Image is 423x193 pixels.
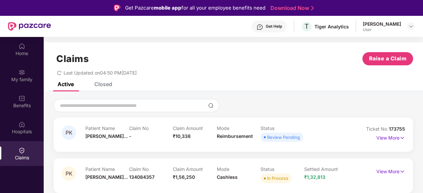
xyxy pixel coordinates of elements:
div: Get Help [266,24,282,29]
span: 134084357 [129,174,155,180]
div: Tiger Analytics [314,23,349,30]
span: ₹1,32,813 [304,174,325,180]
p: View More [376,166,405,175]
span: ₹1,56,250 [173,174,195,180]
div: Get Pazcare for all your employee benefits need [125,4,265,12]
img: svg+xml;base64,PHN2ZyBpZD0iQmVuZWZpdHMiIHhtbG5zPSJodHRwOi8vd3d3LnczLm9yZy8yMDAwL3N2ZyIgd2lkdGg9Ij... [19,95,25,102]
img: svg+xml;base64,PHN2ZyBpZD0iSG9tZSIgeG1sbnM9Imh0dHA6Ly93d3cudzMub3JnLzIwMDAvc3ZnIiB3aWR0aD0iMjAiIG... [19,43,25,49]
img: svg+xml;base64,PHN2ZyBpZD0iSG9zcGl0YWxzIiB4bWxucz0iaHR0cDovL3d3dy53My5vcmcvMjAwMC9zdmciIHdpZHRoPS... [19,121,25,128]
div: Review Pending [267,134,300,141]
p: Status [260,166,304,172]
span: PK [66,130,72,136]
a: Download Now [270,5,312,12]
p: Status [260,125,304,131]
p: Claim Amount [173,166,216,172]
p: Claim No [129,125,173,131]
span: Raise a Claim [369,54,407,63]
div: User [363,27,401,32]
img: Stroke [311,5,314,12]
p: Patient Name [85,166,129,172]
span: Ticket No [366,126,389,132]
p: Claim Amount [173,125,216,131]
p: View More [376,133,405,142]
p: Settled Amount [304,166,348,172]
img: svg+xml;base64,PHN2ZyB4bWxucz0iaHR0cDovL3d3dy53My5vcmcvMjAwMC9zdmciIHdpZHRoPSIxNyIgaGVpZ2h0PSIxNy... [399,134,405,142]
h1: Claims [56,53,89,64]
div: [PERSON_NAME] [363,21,401,27]
p: Claim No [129,166,173,172]
img: New Pazcare Logo [8,22,51,31]
span: PK [66,171,72,177]
span: 173755 [389,126,405,132]
img: Logo [114,5,120,11]
img: svg+xml;base64,PHN2ZyBpZD0iSGVscC0zMngzMiIgeG1sbnM9Imh0dHA6Ly93d3cudzMub3JnLzIwMDAvc3ZnIiB3aWR0aD... [257,24,263,30]
span: [PERSON_NAME]... [85,133,128,139]
img: svg+xml;base64,PHN2ZyBpZD0iQ2xhaW0iIHhtbG5zPSJodHRwOi8vd3d3LnczLm9yZy8yMDAwL3N2ZyIgd2lkdGg9IjIwIi... [19,147,25,154]
img: svg+xml;base64,PHN2ZyBpZD0iU2VhcmNoLTMyeDMyIiB4bWxucz0iaHR0cDovL3d3dy53My5vcmcvMjAwMC9zdmciIHdpZH... [208,103,213,108]
img: svg+xml;base64,PHN2ZyBpZD0iRHJvcGRvd24tMzJ4MzIiIHhtbG5zPSJodHRwOi8vd3d3LnczLm9yZy8yMDAwL3N2ZyIgd2... [408,24,414,29]
span: ₹10,338 [173,133,191,139]
button: Raise a Claim [362,52,413,65]
img: svg+xml;base64,PHN2ZyB4bWxucz0iaHR0cDovL3d3dy53My5vcmcvMjAwMC9zdmciIHdpZHRoPSIxNyIgaGVpZ2h0PSIxNy... [399,168,405,175]
span: [PERSON_NAME]... [85,174,128,180]
span: Cashless [217,174,238,180]
p: Mode [217,166,260,172]
span: T [305,22,309,30]
strong: mobile app [154,5,181,11]
p: Mode [217,125,260,131]
p: Patient Name [85,125,129,131]
span: Last Updated on 04:50 PM[DATE] [64,70,137,76]
img: svg+xml;base64,PHN2ZyB3aWR0aD0iMjAiIGhlaWdodD0iMjAiIHZpZXdCb3g9IjAgMCAyMCAyMCIgZmlsbD0ibm9uZSIgeG... [19,69,25,76]
div: In Process [267,175,288,181]
div: Active [58,81,74,87]
span: - [129,133,131,139]
span: redo [57,70,62,76]
span: Reimbursement [217,133,253,139]
div: Closed [94,81,112,87]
